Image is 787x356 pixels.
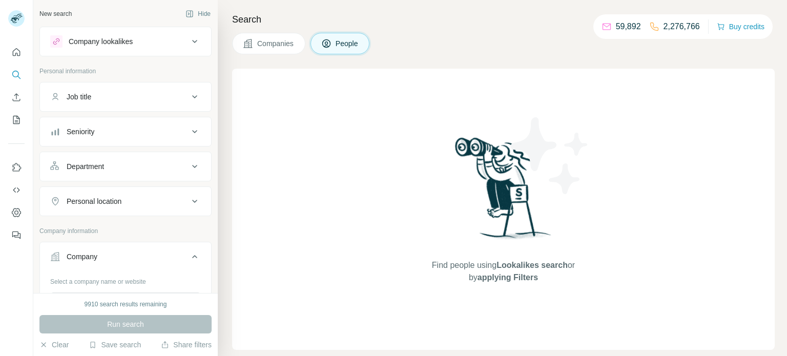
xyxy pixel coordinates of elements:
[616,20,641,33] p: 59,892
[40,85,211,109] button: Job title
[67,252,97,262] div: Company
[8,111,25,129] button: My lists
[40,29,211,54] button: Company lookalikes
[8,181,25,199] button: Use Surfe API
[717,19,764,34] button: Buy credits
[67,92,91,102] div: Job title
[8,66,25,84] button: Search
[336,38,359,49] span: People
[450,135,557,249] img: Surfe Illustration - Woman searching with binoculars
[89,340,141,350] button: Save search
[504,110,596,202] img: Surfe Illustration - Stars
[8,226,25,244] button: Feedback
[67,127,94,137] div: Seniority
[39,340,69,350] button: Clear
[421,259,585,284] span: Find people using or by
[39,226,212,236] p: Company information
[178,6,218,22] button: Hide
[39,9,72,18] div: New search
[8,43,25,61] button: Quick start
[67,161,104,172] div: Department
[40,154,211,179] button: Department
[161,340,212,350] button: Share filters
[8,88,25,107] button: Enrich CSV
[8,158,25,177] button: Use Surfe on LinkedIn
[257,38,295,49] span: Companies
[496,261,568,269] span: Lookalikes search
[664,20,700,33] p: 2,276,766
[69,36,133,47] div: Company lookalikes
[40,189,211,214] button: Personal location
[232,12,775,27] h4: Search
[40,119,211,144] button: Seniority
[85,300,167,309] div: 9910 search results remaining
[8,203,25,222] button: Dashboard
[67,196,121,206] div: Personal location
[50,273,201,286] div: Select a company name or website
[39,67,212,76] p: Personal information
[40,244,211,273] button: Company
[478,273,538,282] span: applying Filters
